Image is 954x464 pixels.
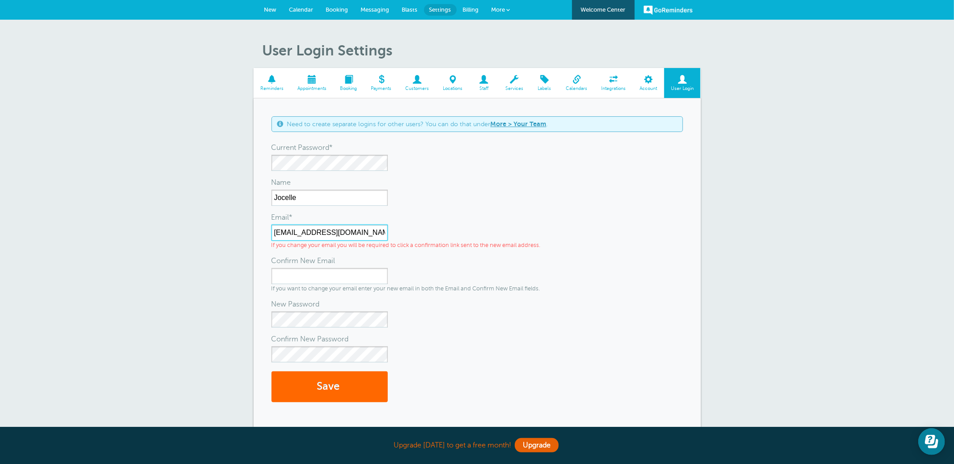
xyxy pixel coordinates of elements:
span: Settings [429,6,451,13]
span: User Login [669,86,696,91]
span: Blasts [402,6,418,13]
small: If you change your email you will be required to click a confirmation link sent to the new email ... [271,242,541,248]
a: Staff [469,68,498,98]
span: Booking [338,86,360,91]
span: New [264,6,277,13]
label: Email* [271,210,293,225]
span: Customers [403,86,432,91]
span: Appointments [295,86,329,91]
span: Integrations [599,86,628,91]
span: Locations [441,86,465,91]
span: Reminders [258,86,286,91]
span: More [492,6,505,13]
label: Name [271,175,291,190]
span: Calendars [564,86,590,91]
a: Booking [333,68,364,98]
a: Account [633,68,664,98]
span: Payments [369,86,394,91]
a: Appointments [290,68,333,98]
a: Integrations [594,68,633,98]
span: Need to create separate logins for other users? You can do that under . [287,120,548,128]
span: Messaging [361,6,390,13]
a: Upgrade [515,438,559,452]
a: Reminders [254,68,291,98]
a: Customers [399,68,436,98]
span: Calendar [289,6,314,13]
span: Labels [534,86,555,91]
a: Payments [364,68,399,98]
button: Save [271,371,388,402]
label: Current Password* [271,140,333,155]
label: Confirm New Password [271,332,349,346]
small: If you want to change your email enter your new email in both the Email and Confirm New Email fie... [271,285,540,292]
span: Account [637,86,660,91]
a: More > Your Team [491,120,547,128]
label: New Password [271,297,320,311]
span: Billing [463,6,479,13]
iframe: Resource center [918,428,945,455]
h1: User Login Settings [263,42,701,59]
a: Locations [436,68,470,98]
a: Calendars [559,68,594,98]
a: Labels [530,68,559,98]
span: Booking [326,6,348,13]
span: Staff [474,86,494,91]
a: Services [498,68,530,98]
label: Confirm New Email [271,254,335,268]
span: Services [503,86,526,91]
a: Settings [424,4,457,16]
div: Upgrade [DATE] to get a free month! [254,436,701,455]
